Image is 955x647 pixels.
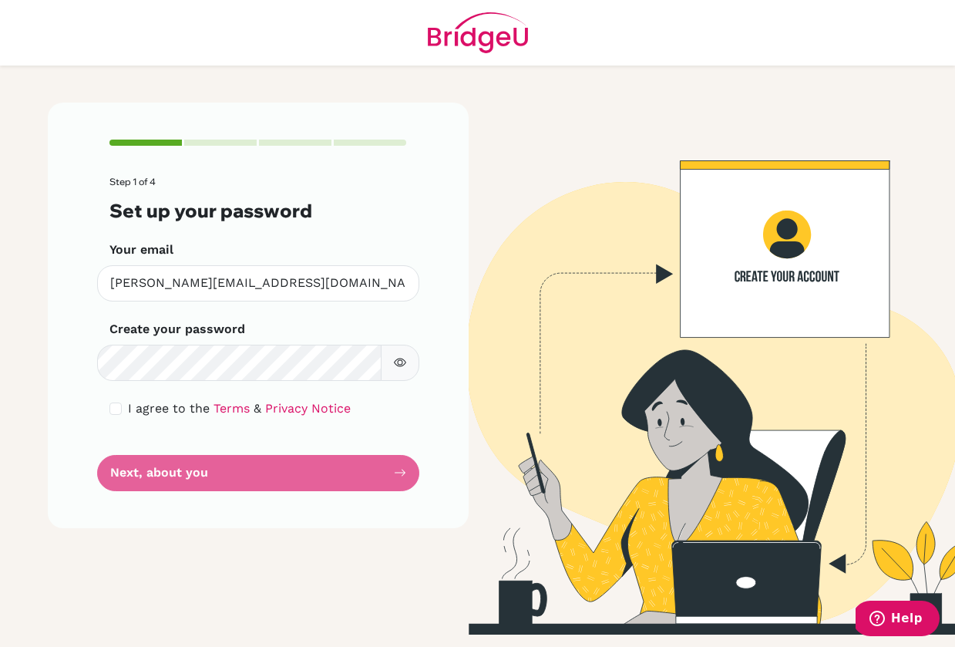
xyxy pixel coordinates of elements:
a: Terms [214,401,250,416]
iframe: Opens a widget where you can find more information [856,601,940,639]
span: Step 1 of 4 [109,176,156,187]
input: Insert your email* [97,265,419,302]
span: I agree to the [128,401,210,416]
h3: Set up your password [109,200,407,222]
a: Privacy Notice [265,401,351,416]
span: & [254,401,261,416]
label: Create your password [109,320,245,339]
label: Your email [109,241,173,259]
